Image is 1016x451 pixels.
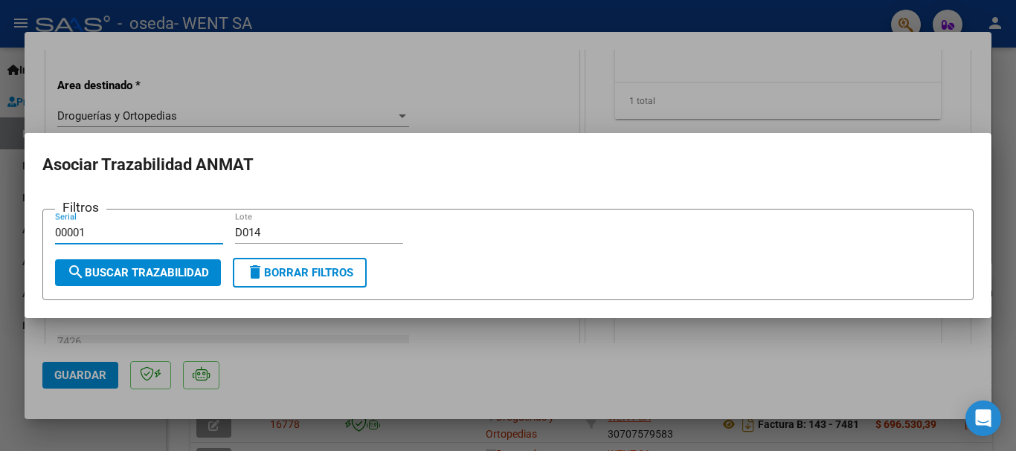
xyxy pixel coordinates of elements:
h2: Asociar Trazabilidad ANMAT [42,151,974,179]
mat-icon: search [67,263,85,281]
div: Open Intercom Messenger [965,400,1001,436]
h3: Filtros [55,198,106,217]
mat-icon: delete [246,263,264,281]
span: Buscar Trazabilidad [67,266,209,279]
span: Borrar Filtros [246,266,353,279]
button: Borrar Filtros [233,258,367,288]
button: Buscar Trazabilidad [55,259,221,286]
